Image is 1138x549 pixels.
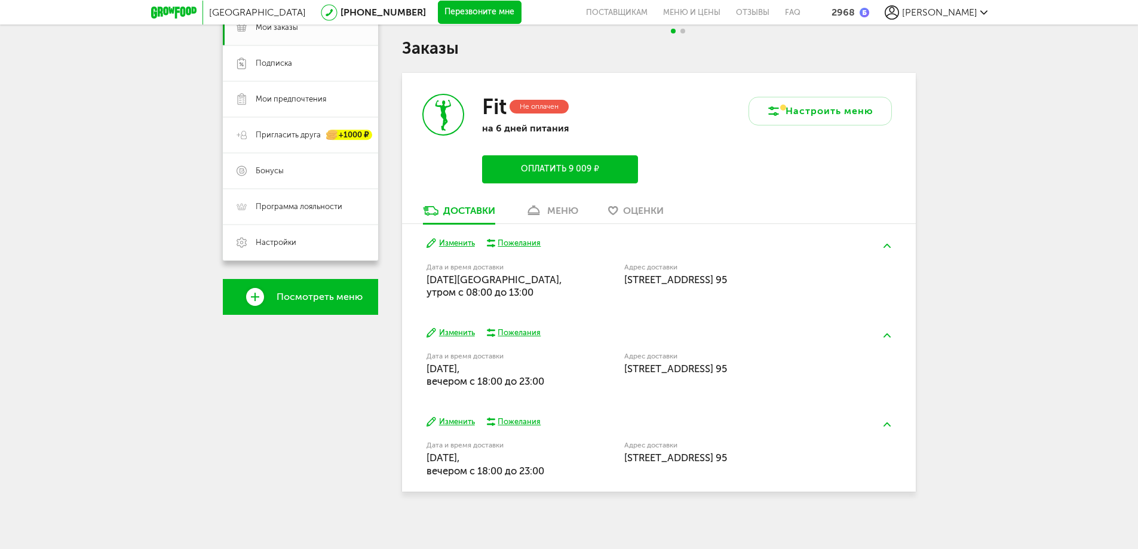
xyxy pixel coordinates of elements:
a: Бонусы [223,153,378,189]
a: Доставки [417,204,501,223]
img: arrow-up-green.5eb5f82.svg [884,333,891,338]
span: [GEOGRAPHIC_DATA] [209,7,306,18]
button: Пожелания [487,238,541,249]
h3: Fit [482,94,507,119]
span: Оценки [623,205,664,216]
img: bonus_b.cdccf46.png [860,8,869,17]
label: Дата и время доставки [427,353,563,360]
span: Мои заказы [256,22,298,33]
a: меню [519,204,584,223]
a: Пригласить друга +1000 ₽ [223,117,378,153]
span: Мои предпочтения [256,94,326,105]
span: [STREET_ADDRESS] 95 [624,363,727,375]
span: Посмотреть меню [277,292,363,302]
span: [DATE], вечером c 18:00 до 23:00 [427,452,544,476]
div: Доставки [443,205,495,216]
span: [STREET_ADDRESS] 95 [624,452,727,464]
span: Настройки [256,237,296,248]
div: меню [547,205,578,216]
a: [PHONE_NUMBER] [341,7,426,18]
h1: Заказы [402,41,916,56]
a: Оценки [602,204,670,223]
div: Не оплачен [510,100,569,114]
a: Программа лояльности [223,189,378,225]
button: Изменить [427,238,475,249]
p: на 6 дней питания [482,122,637,134]
span: [DATE][GEOGRAPHIC_DATA], утром c 08:00 до 13:00 [427,274,562,298]
span: Go to slide 1 [671,29,676,33]
div: Пожелания [498,327,541,338]
div: 2968 [832,7,855,18]
span: Программа лояльности [256,201,342,212]
button: Оплатить 9 009 ₽ [482,155,637,183]
button: Настроить меню [749,97,892,125]
label: Адрес доставки [624,264,847,271]
a: Мои предпочтения [223,81,378,117]
span: Бонусы [256,165,284,176]
label: Дата и время доставки [427,264,563,271]
span: Go to slide 2 [680,29,685,33]
span: [STREET_ADDRESS] 95 [624,274,727,286]
label: Адрес доставки [624,442,847,449]
a: Мои заказы [223,10,378,45]
span: Подписка [256,58,292,69]
span: Пригласить друга [256,130,321,140]
label: Дата и время доставки [427,442,563,449]
button: Изменить [427,327,475,339]
label: Адрес доставки [624,353,847,360]
a: Настройки [223,225,378,260]
a: Подписка [223,45,378,81]
img: arrow-up-green.5eb5f82.svg [884,244,891,248]
div: Пожелания [498,238,541,249]
button: Перезвоните мне [438,1,522,24]
span: [PERSON_NAME] [902,7,977,18]
button: Изменить [427,416,475,428]
div: +1000 ₽ [327,130,372,140]
a: Посмотреть меню [223,279,378,315]
img: arrow-up-green.5eb5f82.svg [884,422,891,427]
button: Пожелания [487,327,541,338]
button: Пожелания [487,416,541,427]
span: [DATE], вечером c 18:00 до 23:00 [427,363,544,387]
div: Пожелания [498,416,541,427]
